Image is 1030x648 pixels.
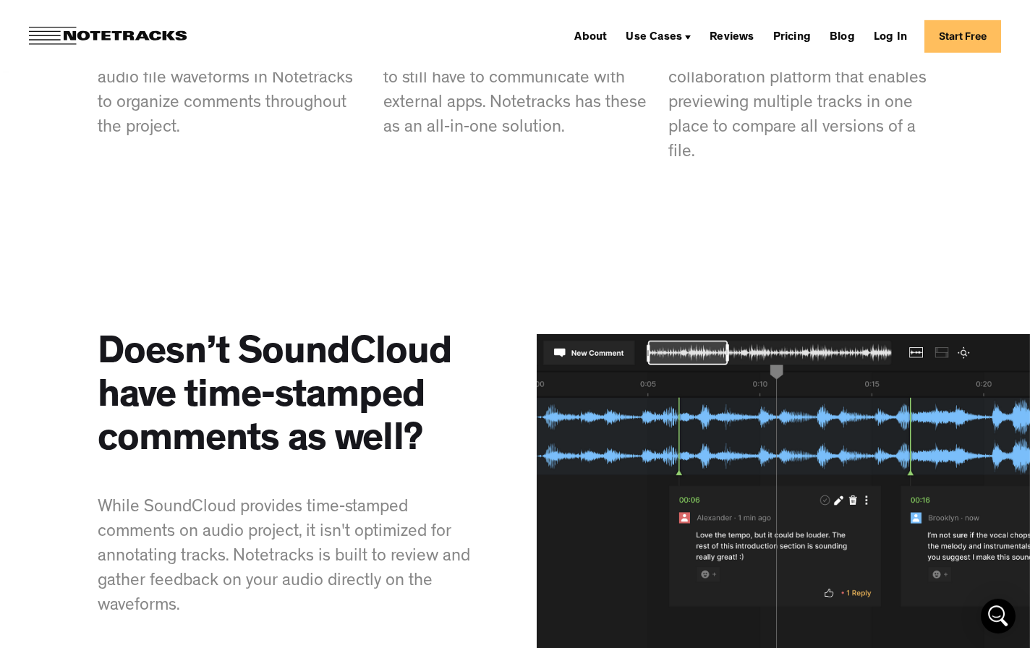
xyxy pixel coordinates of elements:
a: Reviews [704,25,759,48]
a: Log In [868,25,913,48]
h3: Doesn’t SoundCloud have time-stamped comments as well? [98,333,479,464]
p: While SoundCloud provides time-stamped comments on audio project, it isn't optimized for annotati... [98,496,479,619]
a: About [569,25,613,48]
div: Use Cases [626,32,682,43]
a: Blog [824,25,861,48]
a: Pricing [767,25,817,48]
a: Start Free [924,20,1001,53]
div: Open Intercom Messenger [981,599,1016,634]
div: Use Cases [620,25,697,48]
